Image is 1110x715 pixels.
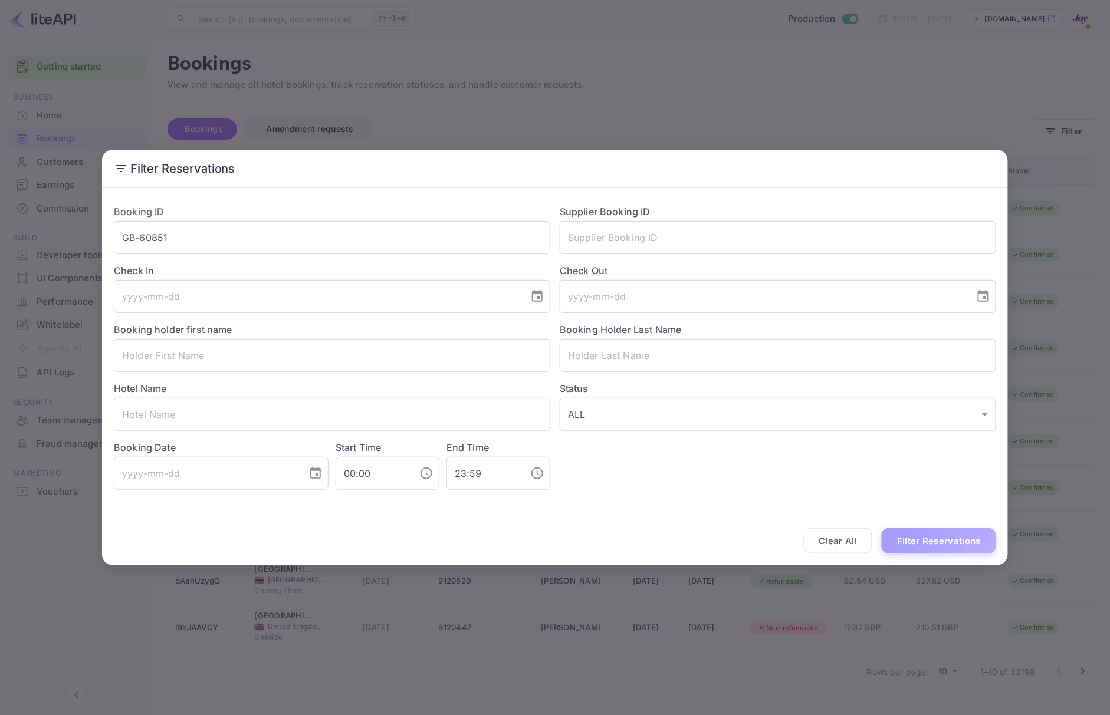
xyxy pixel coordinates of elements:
[114,280,521,313] input: yyyy-mm-dd
[882,528,996,553] button: Filter Reservations
[526,285,549,308] button: Choose date
[560,339,996,372] input: Holder Last Name
[114,339,550,372] input: Holder First Name
[446,441,489,453] label: End Time
[446,457,521,490] input: hh:mm
[560,206,651,218] label: Supplier Booking ID
[304,462,327,485] button: Choose date
[114,398,550,431] input: Hotel Name
[114,221,550,254] input: Booking ID
[114,440,329,454] label: Booking Date
[971,285,995,308] button: Choose date
[804,528,873,553] button: Clear All
[102,150,1008,187] h2: Filter Reservations
[560,280,967,313] input: yyyy-mm-dd
[415,462,438,485] button: Choose time, selected time is 12:00 AM
[114,324,232,335] label: Booking holder first name
[336,457,410,490] input: hh:mm
[560,381,996,396] label: Status
[114,263,550,278] label: Check In
[560,221,996,254] input: Supplier Booking ID
[560,263,996,278] label: Check Out
[560,398,996,431] div: ALL
[114,206,165,218] label: Booking ID
[526,462,549,485] button: Choose time, selected time is 11:59 PM
[336,441,382,453] label: Start Time
[560,324,682,335] label: Booking Holder Last Name
[114,383,167,394] label: Hotel Name
[114,457,299,490] input: yyyy-mm-dd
